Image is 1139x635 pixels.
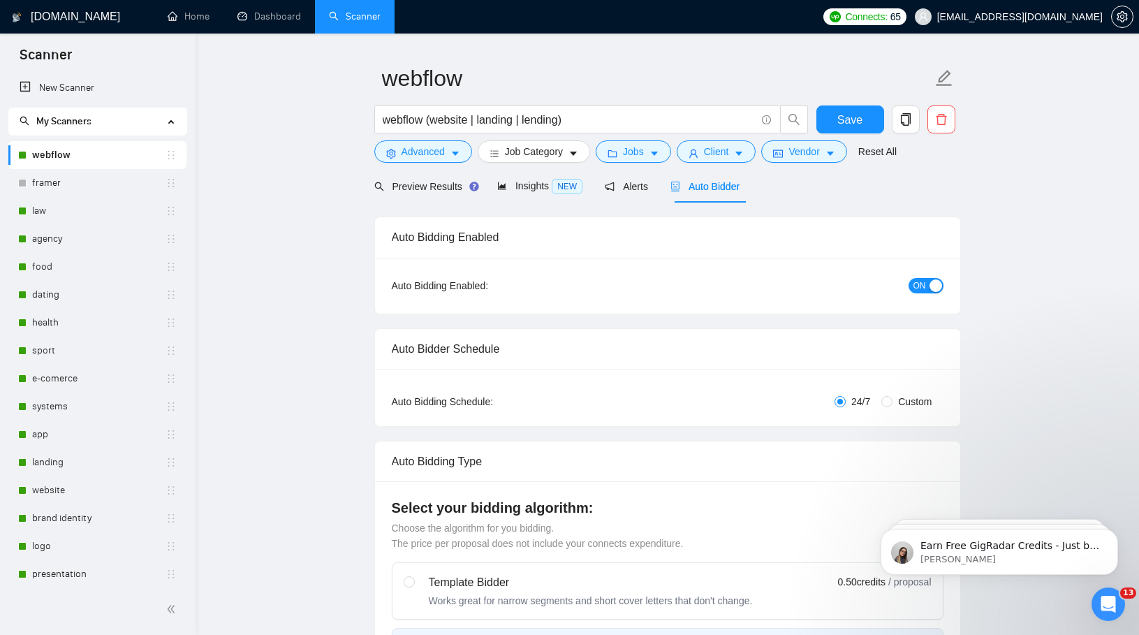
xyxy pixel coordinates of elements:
button: search [780,105,808,133]
li: brand identity [8,504,186,532]
span: holder [166,401,177,412]
span: Auto Bidder [670,181,740,192]
li: law [8,197,186,225]
a: framer [32,169,166,197]
span: delete [928,113,955,126]
button: setting [1111,6,1133,28]
span: edit [935,69,953,87]
span: 65 [890,9,901,24]
span: ON [913,278,926,293]
span: My Scanners [20,115,91,127]
a: Reset All [858,144,897,159]
div: Auto Bidder Schedule [392,329,943,369]
span: holder [166,569,177,580]
li: webflow [8,141,186,169]
span: holder [166,233,177,244]
button: idcardVendorcaret-down [761,140,846,163]
span: user [918,12,928,22]
a: app [32,421,166,448]
a: New Scanner [20,74,175,102]
div: Template Bidder [429,574,753,591]
span: Insights [497,180,582,191]
span: caret-down [568,148,578,159]
button: settingAdvancedcaret-down [374,140,472,163]
button: copy [892,105,920,133]
div: Auto Bidding Type [392,441,943,481]
span: holder [166,317,177,328]
span: holder [166,457,177,468]
span: 13 [1120,587,1136,599]
a: brand identity [32,504,166,532]
span: Vendor [788,144,819,159]
span: Client [704,144,729,159]
span: notification [605,182,615,191]
span: 24/7 [846,394,876,409]
button: userClientcaret-down [677,140,756,163]
span: info-circle [762,115,771,124]
span: Scanner [8,45,83,74]
span: Jobs [623,144,644,159]
span: holder [166,345,177,356]
li: landing [8,448,186,476]
span: Job Category [505,144,563,159]
iframe: Intercom notifications повідомлення [860,499,1139,597]
span: setting [386,148,396,159]
span: Connects: [845,9,887,24]
span: bars [490,148,499,159]
span: holder [166,513,177,524]
li: food [8,253,186,281]
a: e-comerce [32,365,166,393]
span: holder [166,429,177,440]
iframe: Intercom live chat [1092,587,1125,621]
span: idcard [773,148,783,159]
input: Search Freelance Jobs... [383,111,756,129]
button: folderJobscaret-down [596,140,671,163]
span: user [689,148,698,159]
li: e-comerce [8,365,186,393]
li: dating [8,281,186,309]
li: website [8,476,186,504]
span: setting [1112,11,1133,22]
li: health [8,309,186,337]
a: webflow [32,141,166,169]
a: law [32,197,166,225]
input: Scanner name... [382,61,932,96]
span: holder [166,177,177,189]
span: caret-down [734,148,744,159]
li: presentation [8,560,186,588]
a: logo [32,532,166,560]
span: holder [166,261,177,272]
span: Custom [892,394,937,409]
span: search [781,113,807,126]
a: website [32,476,166,504]
span: search [20,116,29,126]
a: systems [32,393,166,421]
span: caret-down [649,148,659,159]
a: health [32,309,166,337]
a: setting [1111,11,1133,22]
img: upwork-logo.png [830,11,841,22]
h4: Select your bidding algorithm: [392,498,943,518]
div: Works great for narrow segments and short cover letters that don't change. [429,594,753,608]
span: holder [166,205,177,217]
a: sport [32,337,166,365]
span: copy [892,113,919,126]
span: My Scanners [36,115,91,127]
a: presentation [32,560,166,588]
li: sport [8,337,186,365]
span: caret-down [825,148,835,159]
span: area-chart [497,181,507,191]
a: dating [32,281,166,309]
span: robot [670,182,680,191]
span: NEW [552,179,582,194]
span: folder [608,148,617,159]
span: Preview Results [374,181,475,192]
a: agency [32,225,166,253]
li: New Scanner [8,74,186,102]
span: holder [166,149,177,161]
span: Alerts [605,181,648,192]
